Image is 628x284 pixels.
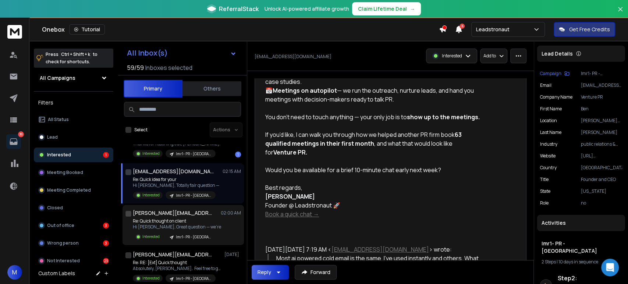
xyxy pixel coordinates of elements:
button: All Inbox(s) [121,46,242,60]
span: Ctrl + Shift + k [60,50,91,58]
p: [PERSON_NAME][GEOGRAPHIC_DATA] [581,118,622,124]
div: 23 [103,258,109,264]
button: Others [182,81,241,97]
div: 1 [103,152,109,158]
p: role [540,200,549,206]
button: Meeting Completed [34,183,113,198]
p: Press to check for shortcuts. [46,51,97,65]
span: → [410,5,415,13]
h3: Filters [34,97,113,108]
p: Not Interested [47,258,80,264]
div: Would you be available for a brief 10-minute chat early next week? [265,166,480,174]
h1: [PERSON_NAME][EMAIL_ADDRESS][DOMAIN_NAME] [133,251,214,258]
h1: [EMAIL_ADDRESS][DOMAIN_NAME] [133,168,214,175]
button: Not Interested23 [34,253,113,268]
button: M [7,265,22,280]
p: [EMAIL_ADDRESS][DOMAIN_NAME] [581,82,622,88]
strong: [PERSON_NAME] [265,192,315,200]
p: Campaign [540,71,561,77]
p: [EMAIL_ADDRESS][DOMAIN_NAME] [255,54,331,60]
button: Lead [34,130,113,145]
p: Lead Details [542,50,573,57]
p: Venture PR [581,94,622,100]
p: title [540,177,549,182]
h1: All Campaigns [40,74,75,82]
p: [PERSON_NAME] [581,129,622,135]
p: Re: RE: [Ext] Quick thought [133,260,221,266]
p: 02:00 AM [221,210,241,216]
button: Out of office3 [34,218,113,233]
button: Tutorial [69,24,105,35]
p: First Name [540,106,562,112]
p: Interested [142,192,160,198]
button: Interested1 [34,148,113,162]
button: Meeting Booked [34,165,113,180]
p: Interested [442,53,462,59]
p: Wrong person [47,240,79,246]
p: Last Name [540,129,561,135]
p: location [540,118,557,124]
div: 3 [103,223,109,228]
h1: Imr1- PR - [GEOGRAPHIC_DATA] [542,240,621,255]
span: ReferralStack [219,4,259,13]
p: Imr1- PR - [GEOGRAPHIC_DATA] [176,276,211,281]
button: Closed [34,200,113,215]
p: Re: Quick idea for your [133,177,219,182]
p: Interested [142,276,160,281]
p: Lead [47,134,58,140]
button: Reply [252,265,289,280]
a: Book a quick chat → [265,210,319,218]
p: Absolutely, [PERSON_NAME]. Feel free to grab [133,266,221,271]
p: Hi [PERSON_NAME], Totally fair question — [133,182,219,188]
p: Imr1- PR - [GEOGRAPHIC_DATA] [176,193,211,198]
p: Out of office [47,223,74,228]
button: Claim Lifetime Deal→ [352,2,421,15]
p: Unlock AI-powered affiliate growth [265,5,349,13]
div: If you’d like, I can walk you through how we helped another PR firm book , and what that would lo... [265,130,480,157]
div: Activities [537,215,625,231]
div: Best regards, Founder @ Leadstronaut 🚀 [265,183,480,219]
p: no [581,200,622,206]
p: State [540,188,550,194]
p: Interested [47,152,71,158]
button: Wrong person3 [34,236,113,251]
p: website [540,153,556,159]
p: [US_STATE] [581,188,622,194]
button: All Status [34,112,113,127]
p: Imr1- PR - [GEOGRAPHIC_DATA] [176,234,211,240]
p: Meeting Completed [47,187,91,193]
h1: [PERSON_NAME][EMAIL_ADDRESS][DOMAIN_NAME] [133,209,214,217]
p: Leadstronaut [476,26,512,33]
p: Ben [581,106,622,112]
a: [EMAIL_ADDRESS][DOMAIN_NAME] [331,245,429,253]
button: Forward [295,265,337,280]
button: Close banner [615,4,625,22]
span: 10 days in sequence [558,259,598,265]
div: 1 [235,152,241,157]
button: All Campaigns [34,71,113,85]
h3: Custom Labels [38,270,75,277]
p: Imr1- PR - [GEOGRAPHIC_DATA] [176,151,211,157]
strong: Meetings on autopilot [273,86,337,95]
div: | [542,259,621,265]
h3: Inboxes selected [145,63,192,72]
p: industry [540,141,557,147]
p: Founder and CEO [581,177,622,182]
p: Re: Quick thought on client [133,218,221,224]
p: [DATE] [224,252,241,258]
div: You don’t need to touch anything — your only job is to [265,113,480,121]
p: 30 [18,131,24,137]
button: Get Free Credits [554,22,615,37]
p: Add to [483,53,496,59]
p: Hi [PERSON_NAME], Great question — we’re [133,224,221,230]
span: 2 Steps [542,259,556,265]
strong: Venture PR. [273,148,307,156]
button: Primary [124,80,182,97]
span: 5 [460,24,465,29]
strong: show up to the meetings. [407,113,480,121]
p: Meeting Booked [47,170,83,175]
p: Imr1- PR - [GEOGRAPHIC_DATA] [581,71,622,77]
p: [URL][DOMAIN_NAME] [581,153,622,159]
